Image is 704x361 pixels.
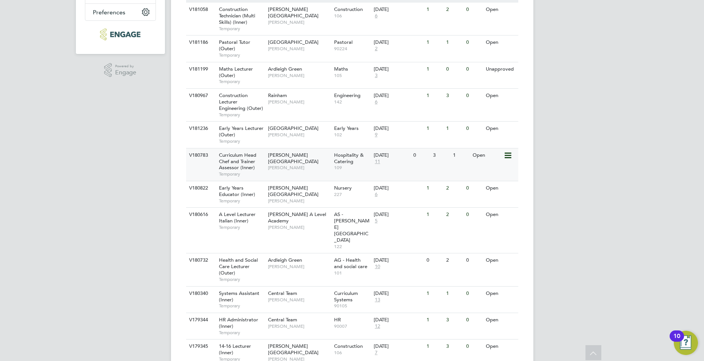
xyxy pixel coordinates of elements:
[374,297,381,303] span: 13
[444,122,464,136] div: 1
[219,152,256,171] span: Curriculum Head Chef and Trainer Assessor (Inner)
[334,244,370,250] span: 122
[464,89,484,103] div: 0
[425,181,444,195] div: 1
[334,125,359,131] span: Early Years
[334,46,370,52] span: 90224
[374,323,381,330] span: 12
[334,165,370,171] span: 109
[425,3,444,17] div: 1
[187,3,214,17] div: V181058
[219,39,250,52] span: Pastoral Tutor (Outer)
[334,99,370,105] span: 142
[484,122,517,136] div: Open
[268,66,302,72] span: Ardleigh Green
[187,62,214,76] div: V181199
[268,152,319,165] span: [PERSON_NAME][GEOGRAPHIC_DATA]
[374,218,379,224] span: 5
[219,185,255,197] span: Early Years Educator (Inner)
[268,198,330,204] span: [PERSON_NAME]
[444,253,464,267] div: 2
[187,148,214,162] div: V180783
[334,6,363,12] span: Construction
[374,152,410,159] div: [DATE]
[93,9,125,16] span: Preferences
[187,122,214,136] div: V181236
[187,287,214,301] div: V180340
[219,26,264,32] span: Temporary
[268,257,302,263] span: Ardleigh Green
[484,339,517,353] div: Open
[464,3,484,17] div: 0
[425,313,444,327] div: 1
[411,148,431,162] div: 0
[334,152,364,165] span: Hospitality & Catering
[187,253,214,267] div: V180732
[425,35,444,49] div: 1
[219,303,264,309] span: Temporary
[471,148,504,162] div: Open
[268,39,319,45] span: [GEOGRAPHIC_DATA]
[374,191,379,198] span: 6
[268,92,287,99] span: Rainham
[484,35,517,49] div: Open
[334,257,367,270] span: AG - Health and social care
[334,13,370,19] span: 106
[334,92,360,99] span: Engineering
[115,69,136,76] span: Engage
[268,132,330,138] span: [PERSON_NAME]
[219,125,263,138] span: Early Years Lecturer (Outer)
[219,112,264,118] span: Temporary
[484,287,517,301] div: Open
[268,99,330,105] span: [PERSON_NAME]
[374,185,423,191] div: [DATE]
[464,253,484,267] div: 0
[268,316,297,323] span: Central Team
[187,89,214,103] div: V180967
[268,165,330,171] span: [PERSON_NAME]
[374,73,379,79] span: 3
[425,122,444,136] div: 1
[374,211,423,218] div: [DATE]
[334,350,370,356] span: 106
[444,339,464,353] div: 3
[451,148,471,162] div: 1
[464,287,484,301] div: 0
[334,270,370,276] span: 101
[334,185,352,191] span: Nursery
[374,93,423,99] div: [DATE]
[268,211,326,224] span: [PERSON_NAME] A Level Academy
[374,13,379,19] span: 6
[484,253,517,267] div: Open
[484,89,517,103] div: Open
[334,323,370,329] span: 90007
[334,303,370,309] span: 90105
[104,63,136,77] a: Powered byEngage
[674,331,698,355] button: Open Resource Center, 10 new notifications
[425,287,444,301] div: 1
[334,290,358,303] span: Curriculum Systems
[673,336,680,346] div: 10
[85,28,156,40] a: Go to home page
[374,99,379,105] span: 6
[219,343,251,356] span: 14-16 Lecturer (Inner)
[268,343,319,356] span: [PERSON_NAME][GEOGRAPHIC_DATA]
[187,208,214,222] div: V180616
[484,208,517,222] div: Open
[484,62,517,76] div: Unapproved
[444,313,464,327] div: 3
[374,317,423,323] div: [DATE]
[219,6,255,25] span: Construction Technician (Multi Skills) (Inner)
[374,6,423,13] div: [DATE]
[268,6,319,19] span: [PERSON_NAME][GEOGRAPHIC_DATA]
[268,125,319,131] span: [GEOGRAPHIC_DATA]
[425,339,444,353] div: 1
[374,159,381,165] span: 11
[431,148,451,162] div: 3
[334,316,341,323] span: HR
[268,46,330,52] span: [PERSON_NAME]
[219,198,264,204] span: Temporary
[464,62,484,76] div: 0
[374,46,379,52] span: 2
[219,224,264,230] span: Temporary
